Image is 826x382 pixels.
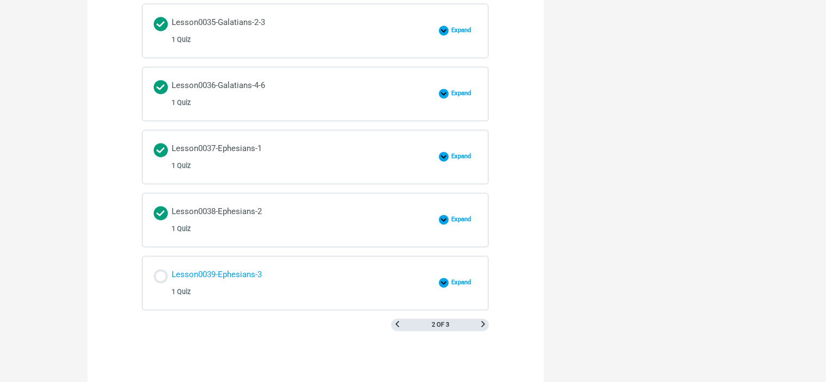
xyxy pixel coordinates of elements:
[154,206,168,220] div: Completed
[154,141,433,172] a: Completed Lesson0037-Ephesians-1 1 Quiz
[449,27,477,34] span: Expand
[172,36,191,43] span: 1 Quiz
[154,204,433,235] a: Completed Lesson0038-Ephesians-2 1 Quiz
[449,153,477,160] span: Expand
[154,80,168,94] div: Completed
[439,26,477,35] button: Expand
[172,288,191,296] span: 1 Quiz
[449,279,477,286] span: Expand
[172,204,262,235] div: Lesson0038-Ephesians-2
[439,152,477,161] button: Expand
[154,78,433,109] a: Completed Lesson0036-Galatians-4-6 1 Quiz
[449,216,477,223] span: Expand
[172,15,265,46] div: Lesson0035-Galatians-2-3
[154,143,168,157] div: Completed
[154,267,433,298] a: Not started Lesson0039-Ephesians-3 1 Quiz
[449,90,477,97] span: Expand
[439,215,477,224] button: Expand
[154,15,433,46] a: Completed Lesson0035-Galatians-2-3 1 Quiz
[154,17,168,31] div: Completed
[394,321,400,328] a: Previous Page
[431,322,449,328] span: 2 of 3
[172,162,191,170] span: 1 Quiz
[172,225,191,233] span: 1 Quiz
[154,269,168,283] div: Not started
[172,267,262,298] div: Lesson0039-Ephesians-3
[172,99,191,107] span: 1 Quiz
[439,89,477,98] button: Expand
[439,278,477,287] button: Expand
[172,78,265,109] div: Lesson0036-Galatians-4-6
[480,321,486,328] a: Next Page
[172,141,262,172] div: Lesson0037-Ephesians-1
